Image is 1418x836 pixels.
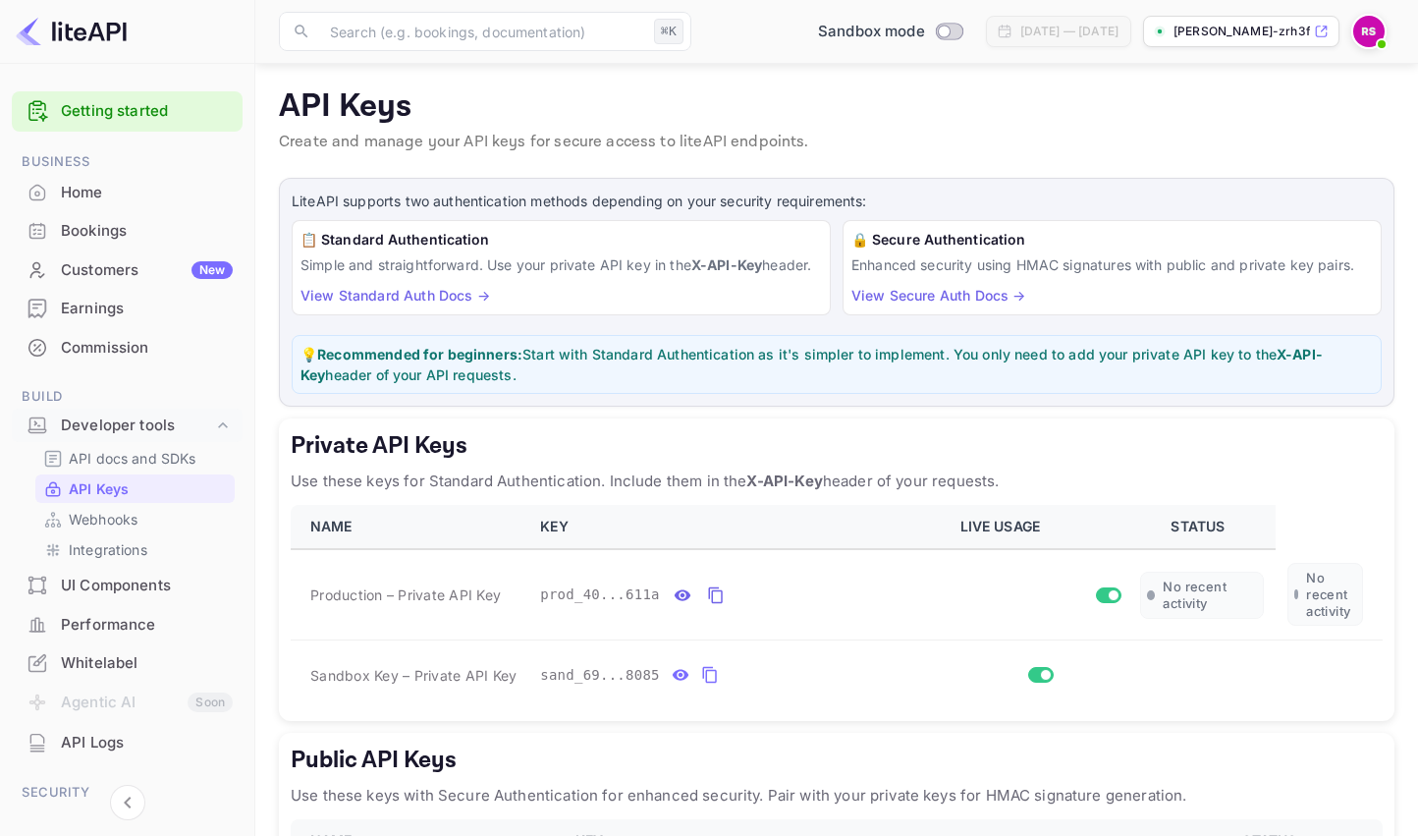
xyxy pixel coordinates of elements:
[12,724,243,762] div: API Logs
[12,606,243,642] a: Performance
[1128,505,1276,549] th: STATUS
[16,16,127,47] img: LiteAPI logo
[818,21,925,43] span: Sandbox mode
[691,256,762,273] strong: X-API-Key
[851,229,1373,251] h6: 🔒 Secure Authentication
[110,785,145,820] button: Collapse navigation
[279,131,1394,154] p: Create and manage your API keys for secure access to liteAPI endpoints.
[949,505,1128,549] th: LIVE USAGE
[12,782,243,804] span: Security
[12,606,243,644] div: Performance
[291,745,1383,776] h5: Public API Keys
[654,19,683,44] div: ⌘K
[540,665,660,686] span: sand_69...8085
[12,174,243,210] a: Home
[1163,579,1256,612] span: No recent activity
[61,732,233,754] div: API Logs
[69,478,129,499] p: API Keys
[300,346,1323,383] strong: X-API-Key
[61,337,233,360] div: Commission
[12,251,243,288] a: CustomersNew
[12,91,243,132] div: Getting started
[291,505,1383,709] table: private api keys table
[292,191,1382,212] p: LiteAPI supports two authentication methods depending on your security requirements:
[61,652,233,675] div: Whitelabel
[69,509,137,529] p: Webhooks
[851,254,1373,275] p: Enhanced security using HMAC signatures with public and private key pairs.
[61,614,233,637] div: Performance
[12,644,243,683] div: Whitelabel
[291,505,528,549] th: NAME
[12,290,243,326] a: Earnings
[310,667,517,684] span: Sandbox Key – Private API Key
[61,811,233,834] div: Team management
[61,220,233,243] div: Bookings
[12,644,243,681] a: Whitelabel
[12,290,243,328] div: Earnings
[291,430,1383,462] h5: Private API Keys
[746,472,822,490] strong: X-API-Key
[35,444,235,473] div: API docs and SDKs
[12,212,243,249] a: Bookings
[279,87,1394,127] p: API Keys
[540,585,660,605] span: prod_40...611a
[851,287,1025,304] a: View Secure Auth Docs →
[35,474,235,503] div: API Keys
[291,784,1383,808] p: Use these keys with Secure Authentication for enhanced security. Pair with your private keys for ...
[61,415,213,437] div: Developer tools
[12,174,243,212] div: Home
[300,229,822,251] h6: 📋 Standard Authentication
[317,346,522,362] strong: Recommended for beginners:
[12,329,243,367] div: Commission
[12,329,243,365] a: Commission
[810,21,970,43] div: Switch to Production mode
[1353,16,1385,47] img: Raul Sosa
[43,478,227,499] a: API Keys
[43,509,227,529] a: Webhooks
[69,448,196,469] p: API docs and SDKs
[300,344,1373,385] p: 💡 Start with Standard Authentication as it's simpler to implement. You only need to add your priv...
[35,535,235,564] div: Integrations
[35,505,235,533] div: Webhooks
[12,212,243,251] div: Bookings
[61,182,233,204] div: Home
[43,448,227,469] a: API docs and SDKs
[528,505,948,549] th: KEY
[300,287,490,304] a: View Standard Auth Docs →
[61,298,233,320] div: Earnings
[61,575,233,597] div: UI Components
[300,254,822,275] p: Simple and straightforward. Use your private API key in the header.
[291,470,1383,493] p: Use these keys for Standard Authentication. Include them in the header of your requests.
[318,12,646,51] input: Search (e.g. bookings, documentation)
[12,567,243,603] a: UI Components
[1020,23,1118,40] div: [DATE] — [DATE]
[12,567,243,605] div: UI Components
[12,724,243,760] a: API Logs
[43,539,227,560] a: Integrations
[61,100,233,123] a: Getting started
[310,585,501,605] span: Production – Private API Key
[1173,23,1310,40] p: [PERSON_NAME]-zrh3f.nuitee...
[12,409,243,443] div: Developer tools
[69,539,147,560] p: Integrations
[12,151,243,173] span: Business
[61,259,233,282] div: Customers
[12,251,243,290] div: CustomersNew
[191,261,233,279] div: New
[12,386,243,408] span: Build
[1306,570,1356,619] span: No recent activity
